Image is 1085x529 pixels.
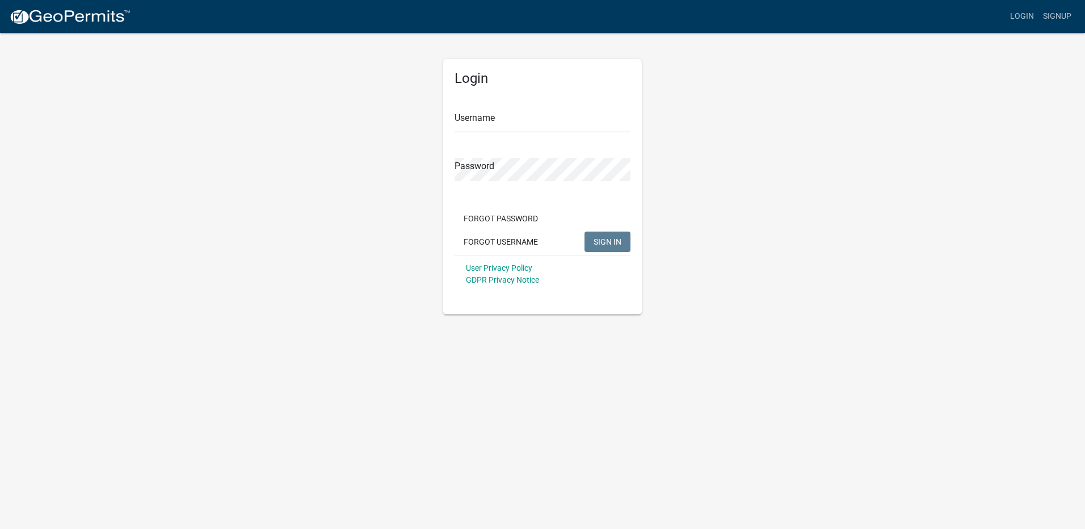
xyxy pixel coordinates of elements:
button: Forgot Password [455,208,547,229]
h5: Login [455,70,630,87]
button: SIGN IN [584,232,630,252]
a: GDPR Privacy Notice [466,275,539,284]
button: Forgot Username [455,232,547,252]
a: User Privacy Policy [466,263,532,272]
span: SIGN IN [594,237,621,246]
a: Login [1006,6,1038,27]
a: Signup [1038,6,1076,27]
